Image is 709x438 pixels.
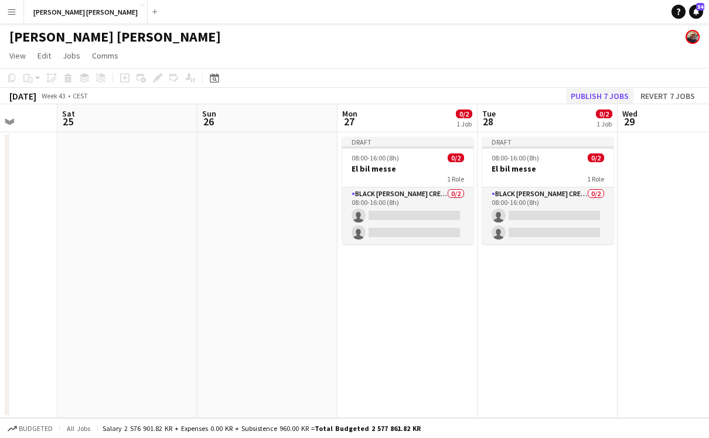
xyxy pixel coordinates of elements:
a: Edit [33,48,56,63]
div: 1 Job [456,119,472,128]
app-user-avatar: Danny Tranekær [686,30,700,44]
app-card-role: Black [PERSON_NAME] Crew ([PERSON_NAME])0/208:00-16:00 (8h) [482,187,613,244]
div: 1 Job [596,119,612,128]
span: View [9,50,26,61]
app-job-card: Draft08:00-16:00 (8h)0/2El bil messe1 RoleBlack [PERSON_NAME] Crew ([PERSON_NAME])0/208:00-16:00 ... [342,137,473,244]
h3: El bil messe [342,163,473,174]
a: 54 [689,5,703,19]
span: 54 [696,3,704,11]
span: 0/2 [448,153,464,162]
span: 08:00-16:00 (8h) [492,153,539,162]
app-card-role: Black [PERSON_NAME] Crew ([PERSON_NAME])0/208:00-16:00 (8h) [342,187,473,244]
div: [DATE] [9,90,36,102]
span: 0/2 [588,153,604,162]
span: Wed [622,108,638,119]
span: Tue [482,108,496,119]
a: Comms [87,48,123,63]
button: Publish 7 jobs [566,88,633,104]
span: 26 [200,115,216,128]
button: [PERSON_NAME] [PERSON_NAME] [24,1,148,23]
span: Week 43 [39,91,68,100]
span: Comms [92,50,118,61]
button: Budgeted [6,422,54,435]
h1: [PERSON_NAME] [PERSON_NAME] [9,28,221,46]
span: 25 [60,115,75,128]
a: Jobs [58,48,85,63]
h3: El bil messe [482,163,613,174]
app-job-card: Draft08:00-16:00 (8h)0/2El bil messe1 RoleBlack [PERSON_NAME] Crew ([PERSON_NAME])0/208:00-16:00 ... [482,137,613,244]
span: 1 Role [447,174,464,183]
a: View [5,48,30,63]
span: 0/2 [456,109,472,118]
span: 27 [340,115,357,128]
span: 0/2 [596,109,612,118]
span: Total Budgeted 2 577 861.82 KR [315,424,421,433]
span: 08:00-16:00 (8h) [352,153,399,162]
span: Mon [342,108,357,119]
span: Jobs [63,50,80,61]
div: CEST [73,91,88,100]
span: All jobs [64,424,93,433]
span: 1 Role [587,174,604,183]
span: Budgeted [19,425,53,433]
div: Draft [342,137,473,146]
div: Salary 2 576 901.82 KR + Expenses 0.00 KR + Subsistence 960.00 KR = [103,424,421,433]
span: Edit [38,50,51,61]
span: 29 [621,115,638,128]
span: Sun [202,108,216,119]
span: 28 [480,115,496,128]
button: Revert 7 jobs [636,88,700,104]
div: Draft [482,137,613,146]
span: Sat [62,108,75,119]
